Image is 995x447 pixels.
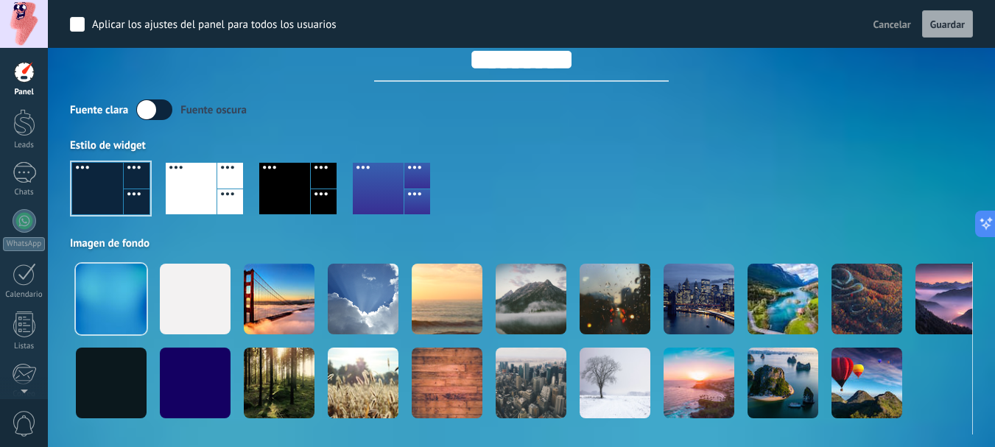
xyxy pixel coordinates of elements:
button: Guardar [922,10,973,38]
div: Fuente oscura [180,103,247,117]
div: Aplicar los ajustes del panel para todos los usuarios [92,18,337,32]
div: WhatsApp [3,237,45,251]
div: Panel [3,88,46,97]
span: Cancelar [873,18,911,31]
div: Fuente clara [70,103,128,117]
div: Listas [3,342,46,351]
div: Calendario [3,290,46,300]
button: Cancelar [868,13,917,35]
div: Chats [3,188,46,197]
div: Leads [3,141,46,150]
div: Imagen de fondo [70,236,973,250]
div: Estilo de widget [70,138,973,152]
span: Guardar [930,19,965,29]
